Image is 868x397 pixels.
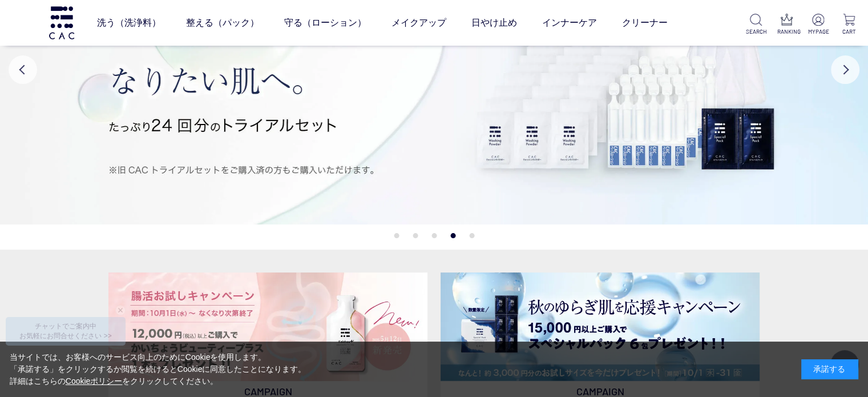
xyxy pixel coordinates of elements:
[746,27,766,36] p: SEARCH
[441,272,760,381] img: スペシャルパックお試しプレゼント
[66,376,123,386] a: Cookieポリシー
[97,7,161,39] a: 洗う（洗浄料）
[413,233,418,238] button: 2 of 5
[831,55,859,84] button: Next
[10,351,306,387] div: 当サイトでは、お客様へのサービス向上のためにCookieを使用します。 「承諾する」をクリックするか閲覧を続けるとCookieに同意したことになります。 詳細はこちらの をクリックしてください。
[47,6,76,39] img: logo
[394,233,399,238] button: 1 of 5
[450,233,455,238] button: 4 of 5
[839,14,859,36] a: CART
[469,233,474,238] button: 5 of 5
[808,27,828,36] p: MYPAGE
[777,14,797,36] a: RANKING
[108,272,427,381] img: 腸活お試しキャンペーン
[391,7,446,39] a: メイクアップ
[471,7,517,39] a: 日やけ止め
[801,359,858,379] div: 承諾する
[431,233,437,238] button: 3 of 5
[284,7,366,39] a: 守る（ローション）
[622,7,668,39] a: クリーナー
[9,55,37,84] button: Previous
[542,7,597,39] a: インナーケア
[186,7,259,39] a: 整える（パック）
[808,14,828,36] a: MYPAGE
[746,14,766,36] a: SEARCH
[839,27,859,36] p: CART
[777,27,797,36] p: RANKING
